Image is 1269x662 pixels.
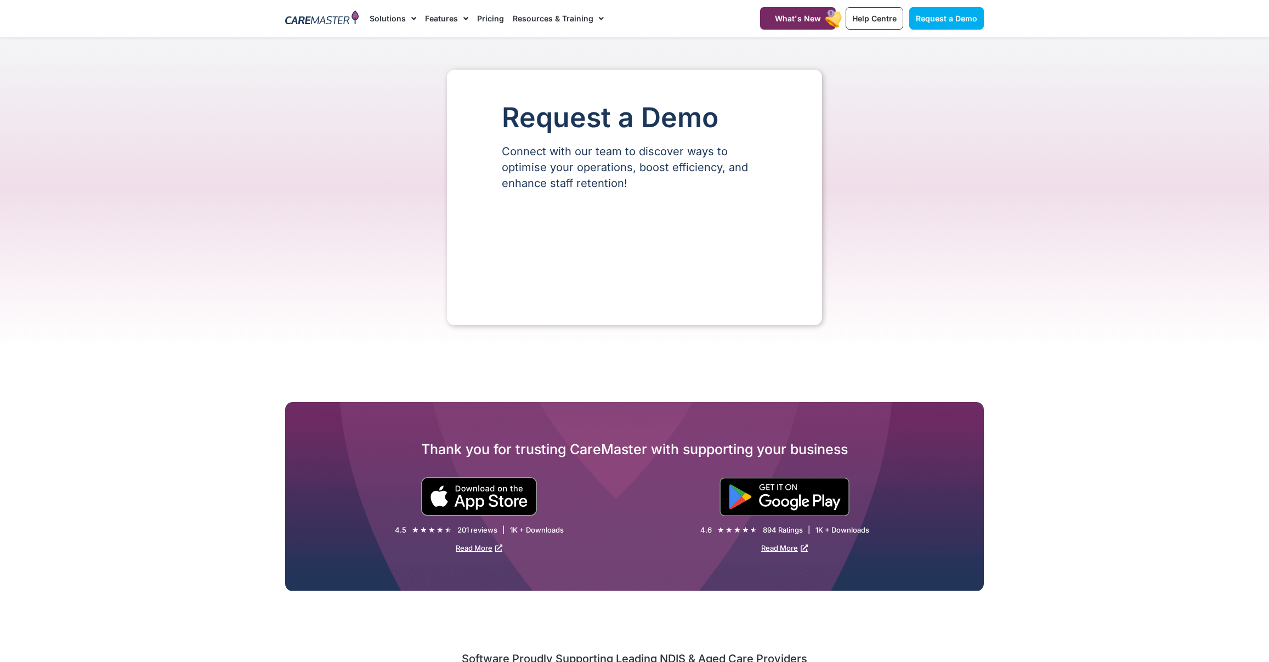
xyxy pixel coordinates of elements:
span: Request a Demo [916,14,977,23]
h2: Thank you for trusting CareMaster with supporting your business [285,440,984,458]
a: Read More [456,544,502,552]
div: 4.5 [395,525,406,535]
i: ★ [437,524,444,536]
span: What's New [775,14,821,23]
i: ★ [717,524,724,536]
i: ★ [428,524,435,536]
i: ★ [726,524,733,536]
i: ★ [742,524,749,536]
a: Help Centre [846,7,903,30]
a: What's New [760,7,836,30]
img: "Get is on" Black Google play button. [720,478,849,516]
div: 4.6 [700,525,712,535]
i: ★ [734,524,741,536]
i: ★ [420,524,427,536]
span: Help Centre [852,14,897,23]
div: 201 reviews | 1K + Downloads [457,525,564,535]
div: 4.5/5 [412,524,452,536]
i: ★ [412,524,419,536]
iframe: Form 0 [502,210,767,292]
a: Read More [761,544,808,552]
p: Connect with our team to discover ways to optimise your operations, boost efficiency, and enhance... [502,144,767,191]
a: Request a Demo [909,7,984,30]
img: CareMaster Logo [285,10,359,27]
i: ★ [750,524,757,536]
i: ★ [445,524,452,536]
div: 894 Ratings | 1K + Downloads [763,525,869,535]
h1: Request a Demo [502,103,767,133]
img: small black download on the apple app store button. [421,477,537,516]
div: 4.6/5 [717,524,757,536]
